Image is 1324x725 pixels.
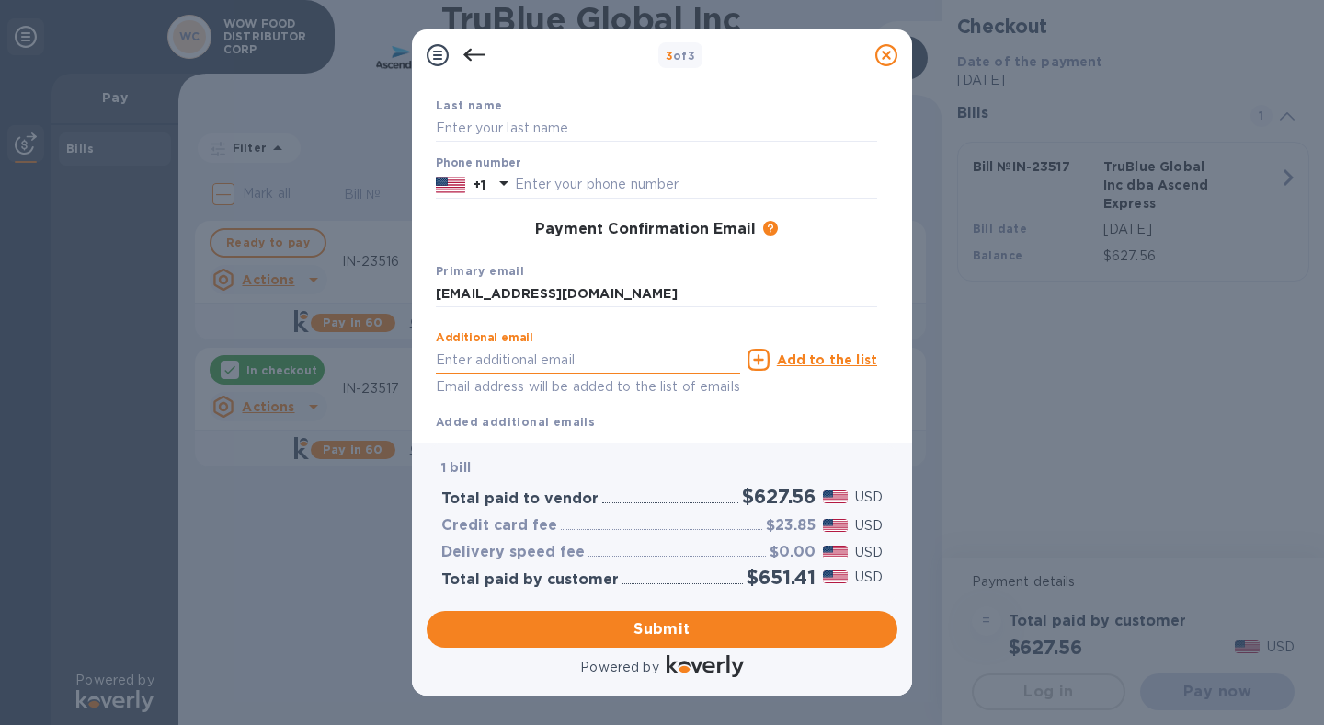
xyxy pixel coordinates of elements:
input: Enter your primary name [436,281,877,308]
p: USD [855,516,883,535]
h3: Delivery speed fee [441,544,585,561]
h3: Payment Confirmation Email [535,221,756,238]
input: Enter your last name [436,114,877,142]
u: Add to the list [777,352,877,367]
img: USD [823,570,848,583]
img: USD [823,519,848,532]
h3: Credit card fee [441,517,557,535]
label: Additional email [436,333,533,344]
span: Submit [441,618,883,640]
img: USD [823,490,848,503]
input: Enter your phone number [515,171,877,199]
b: 1 bill [441,460,471,475]
b: Last name [436,98,503,112]
h3: Total paid by customer [441,571,619,589]
label: Phone number [436,158,520,169]
h2: $651.41 [747,566,816,589]
img: Logo [667,655,744,677]
img: US [436,175,465,195]
img: USD [823,546,848,558]
p: USD [855,568,883,587]
button: Submit [427,611,897,648]
p: Powered by [580,658,658,677]
h3: $0.00 [770,544,816,561]
input: Enter additional email [436,346,740,374]
h3: Total paid to vendor [441,490,599,508]
p: USD [855,543,883,562]
b: Added additional emails [436,415,595,429]
span: 3 [666,49,673,63]
h2: $627.56 [742,485,816,508]
b: Primary email [436,264,524,278]
h3: $23.85 [766,517,816,535]
p: USD [855,488,883,507]
b: of 3 [666,49,696,63]
p: Email address will be added to the list of emails [436,376,740,397]
p: +1 [473,176,485,194]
